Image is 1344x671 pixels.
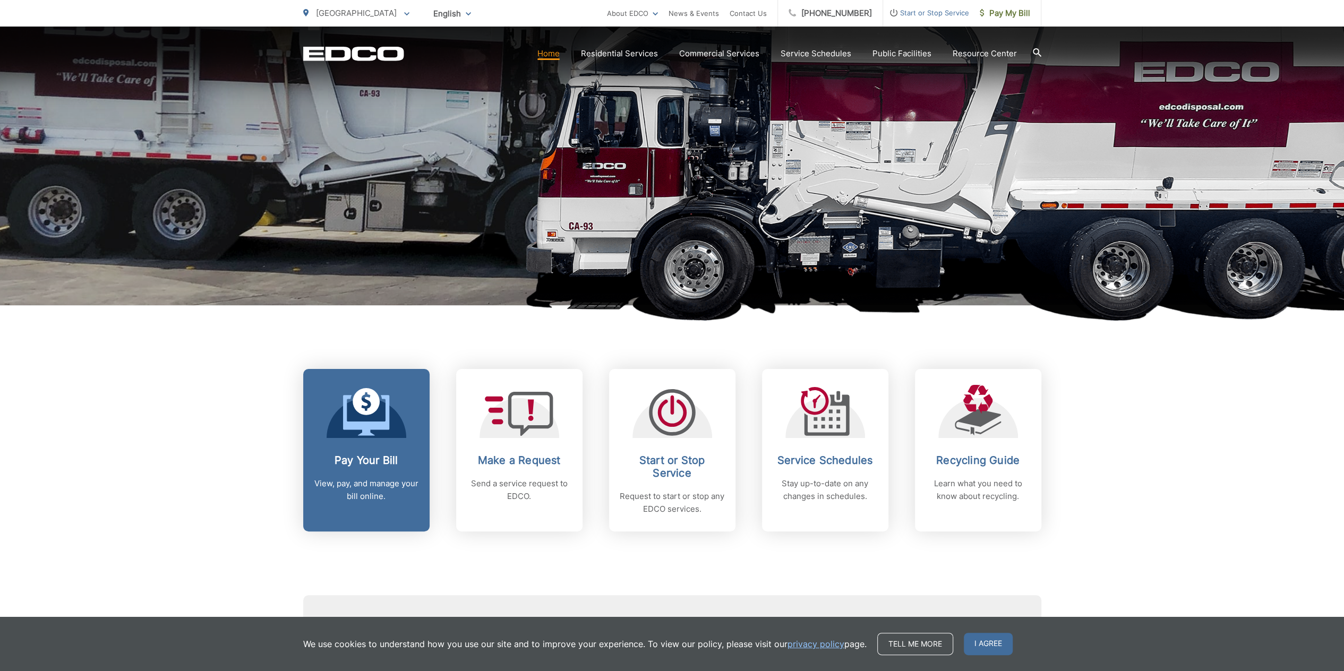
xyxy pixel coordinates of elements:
span: [GEOGRAPHIC_DATA] [316,8,397,18]
a: Resource Center [953,47,1017,60]
h2: Start or Stop Service [620,454,725,479]
a: Pay Your Bill View, pay, and manage your bill online. [303,369,430,531]
p: Send a service request to EDCO. [467,477,572,503]
h2: Recycling Guide [926,454,1031,467]
a: News & Events [669,7,719,20]
a: Commercial Services [679,47,759,60]
a: Recycling Guide Learn what you need to know about recycling. [915,369,1041,531]
a: Contact Us [730,7,767,20]
h2: Pay Your Bill [314,454,419,467]
a: Service Schedules Stay up-to-date on any changes in schedules. [762,369,888,531]
p: Request to start or stop any EDCO services. [620,490,725,515]
p: View, pay, and manage your bill online. [314,477,419,503]
p: Learn what you need to know about recycling. [926,477,1031,503]
a: Make a Request Send a service request to EDCO. [456,369,583,531]
p: We use cookies to understand how you use our site and to improve your experience. To view our pol... [303,638,867,650]
h2: Make a Request [467,454,572,467]
a: Tell me more [877,633,953,655]
a: Home [537,47,560,60]
h2: Service Schedules [773,454,878,467]
a: Residential Services [581,47,658,60]
a: EDCD logo. Return to the homepage. [303,46,404,61]
span: Pay My Bill [980,7,1030,20]
span: I agree [964,633,1013,655]
p: Stay up-to-date on any changes in schedules. [773,477,878,503]
a: Service Schedules [781,47,851,60]
a: About EDCO [607,7,658,20]
a: Public Facilities [872,47,931,60]
a: privacy policy [787,638,844,650]
span: English [425,4,479,23]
